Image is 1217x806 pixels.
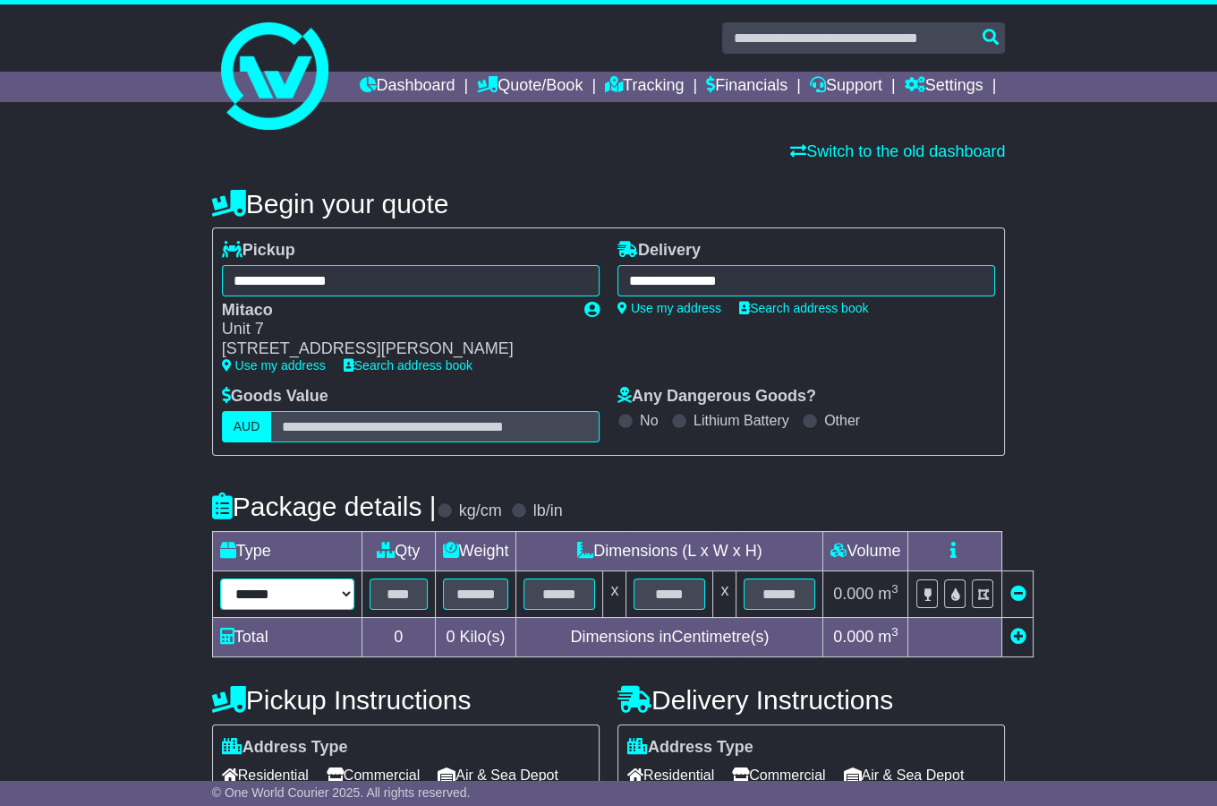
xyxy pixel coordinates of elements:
[344,358,472,373] a: Search address book
[627,738,753,758] label: Address Type
[447,628,455,646] span: 0
[617,301,721,315] a: Use my address
[878,585,898,603] span: m
[459,502,502,521] label: kg/cm
[222,411,272,442] label: AUD
[617,685,1005,715] h4: Delivery Instructions
[603,570,626,617] td: x
[222,301,566,321] div: Mitaco
[640,412,658,429] label: No
[222,761,309,789] span: Residential
[844,761,965,789] span: Air & Sea Depot
[212,617,362,656] td: Total
[222,358,326,373] a: Use my address
[617,241,701,261] label: Delivery
[212,189,1006,219] h4: Begin your quote
[833,628,873,646] span: 0.000
[327,761,420,789] span: Commercial
[359,72,455,102] a: Dashboard
[212,785,471,800] span: © One World Courier 2025. All rights reserved.
[790,142,1005,160] a: Switch to the old dashboard
[212,685,600,715] h4: Pickup Instructions
[823,531,908,570] td: Volume
[878,628,898,646] span: m
[605,72,684,102] a: Tracking
[732,761,825,789] span: Commercial
[222,320,566,339] div: Unit 7
[477,72,583,102] a: Quote/Book
[222,339,566,359] div: [STREET_ADDRESS][PERSON_NAME]
[533,502,563,521] label: lb/in
[739,301,868,315] a: Search address book
[694,412,789,429] label: Lithium Battery
[222,241,295,261] label: Pickup
[516,531,823,570] td: Dimensions (L x W x H)
[891,625,898,639] sup: 3
[833,585,873,603] span: 0.000
[891,582,898,596] sup: 3
[905,72,983,102] a: Settings
[617,387,816,407] label: Any Dangerous Goods?
[435,617,516,656] td: Kilo(s)
[212,531,362,570] td: Type
[212,492,437,521] h4: Package details |
[824,412,860,429] label: Other
[627,761,714,789] span: Residential
[713,570,736,617] td: x
[1009,585,1026,603] a: Remove this item
[438,761,558,789] span: Air & Sea Depot
[222,738,348,758] label: Address Type
[362,617,435,656] td: 0
[810,72,882,102] a: Support
[222,387,328,407] label: Goods Value
[1009,628,1026,646] a: Add new item
[435,531,516,570] td: Weight
[516,617,823,656] td: Dimensions in Centimetre(s)
[362,531,435,570] td: Qty
[706,72,787,102] a: Financials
